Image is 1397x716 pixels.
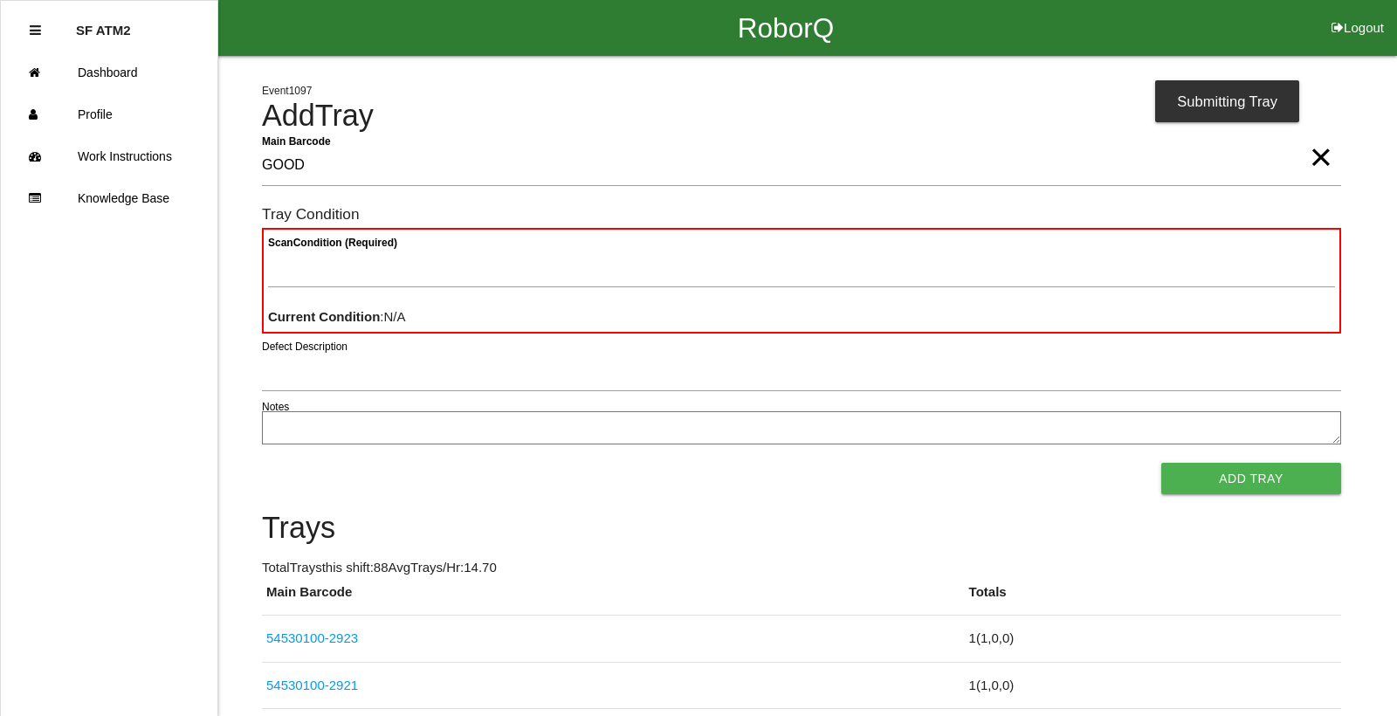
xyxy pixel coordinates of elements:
span: Event 1097 [262,85,312,97]
h4: Trays [262,512,1341,545]
p: SF ATM2 [76,10,131,38]
span: : N/A [268,309,406,324]
h4: Add Tray [262,100,1341,133]
div: Submitting Tray [1155,80,1299,122]
h6: Tray Condition [262,206,1341,223]
p: Total Trays this shift: 88 Avg Trays /Hr: 14.70 [262,558,1341,578]
b: Main Barcode [262,134,331,147]
a: Work Instructions [1,135,217,177]
input: Required [262,146,1341,186]
td: 1 ( 1 , 0 , 0 ) [965,616,1341,663]
th: Main Barcode [262,582,965,616]
a: Knowledge Base [1,177,217,219]
div: Close [30,10,41,52]
a: 54530100-2921 [266,678,358,692]
label: Defect Description [262,339,348,355]
td: 1 ( 1 , 0 , 0 ) [965,662,1341,709]
button: Add Tray [1161,463,1341,494]
a: 54530100-2923 [266,630,358,645]
th: Totals [965,582,1341,616]
a: Profile [1,93,217,135]
a: Dashboard [1,52,217,93]
span: Clear Input [1310,122,1332,157]
label: Notes [262,399,289,415]
b: Scan Condition (Required) [268,237,397,249]
b: Current Condition [268,309,380,324]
